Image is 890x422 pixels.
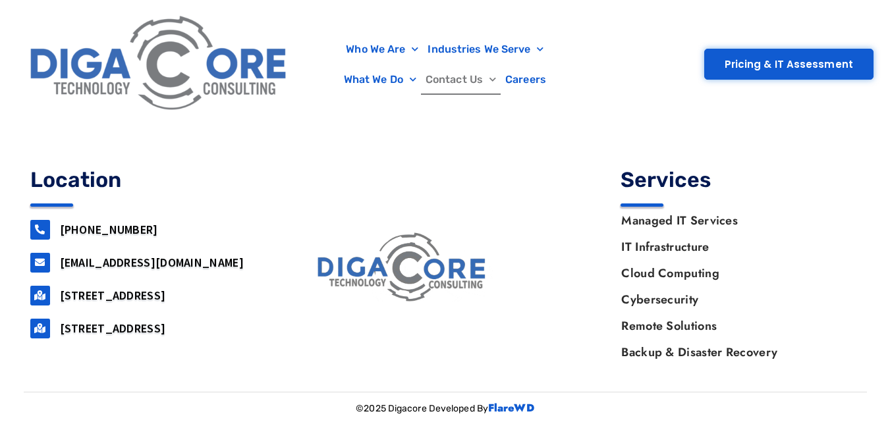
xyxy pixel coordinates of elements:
[421,65,501,95] a: Contact Us
[608,313,860,339] a: Remote Solutions
[30,319,50,338] a: 2917 Penn Forest Blvd, Roanoke, VA 24018
[339,65,421,95] a: What We Do
[608,207,860,365] nav: Menu
[60,288,166,303] a: [STREET_ADDRESS]
[302,34,588,95] nav: Menu
[501,65,551,95] a: Careers
[608,286,860,313] a: Cybersecurity
[30,253,50,273] a: support@digacore.com
[30,220,50,240] a: 732-646-5725
[30,286,50,305] a: 160 airport road, Suite 201, Lakewood, NJ, 08701
[60,255,244,270] a: [EMAIL_ADDRESS][DOMAIN_NAME]
[608,207,860,234] a: Managed IT Services
[608,260,860,286] a: Cloud Computing
[30,169,270,190] h4: Location
[60,321,166,336] a: [STREET_ADDRESS]
[60,222,158,237] a: [PHONE_NUMBER]
[423,34,548,65] a: Industries We Serve
[725,59,853,69] span: Pricing & IT Assessment
[341,34,423,65] a: Who We Are
[24,399,867,419] p: ©2025 Digacore Developed By
[23,7,296,122] img: Digacore Logo
[608,339,860,365] a: Backup & Disaster Recovery
[704,49,874,80] a: Pricing & IT Assessment
[488,400,534,415] a: FlareWD
[312,228,493,307] img: digacore logo
[608,234,860,260] a: IT Infrastructure
[621,169,860,190] h4: Services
